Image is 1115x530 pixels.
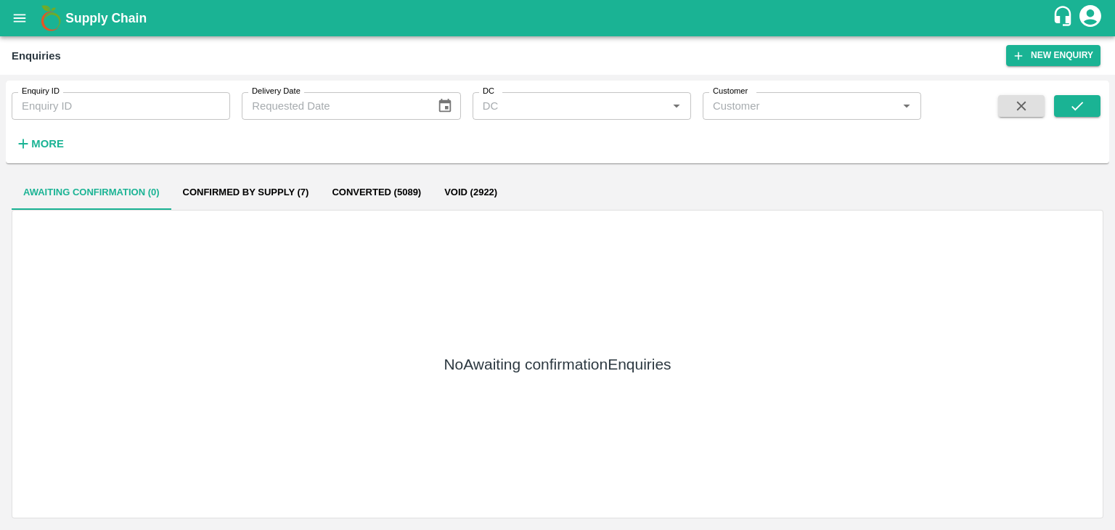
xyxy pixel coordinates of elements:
[897,97,916,115] button: Open
[252,86,301,97] label: Delivery Date
[65,8,1052,28] a: Supply Chain
[431,92,459,120] button: Choose date
[444,354,671,375] h5: No Awaiting confirmation Enquiries
[12,92,230,120] input: Enquiry ID
[242,92,425,120] input: Requested Date
[667,97,686,115] button: Open
[483,86,494,97] label: DC
[713,86,748,97] label: Customer
[171,175,321,210] button: Confirmed by supply (7)
[477,97,663,115] input: DC
[1006,45,1100,66] button: New Enquiry
[320,175,433,210] button: Converted (5089)
[433,175,509,210] button: Void (2922)
[22,86,60,97] label: Enquiry ID
[3,1,36,35] button: open drawer
[31,138,64,150] strong: More
[1077,3,1103,33] div: account of current user
[12,175,171,210] button: Awaiting confirmation (0)
[12,131,68,156] button: More
[1052,5,1077,31] div: customer-support
[65,11,147,25] b: Supply Chain
[36,4,65,33] img: logo
[707,97,893,115] input: Customer
[12,46,61,65] div: Enquiries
